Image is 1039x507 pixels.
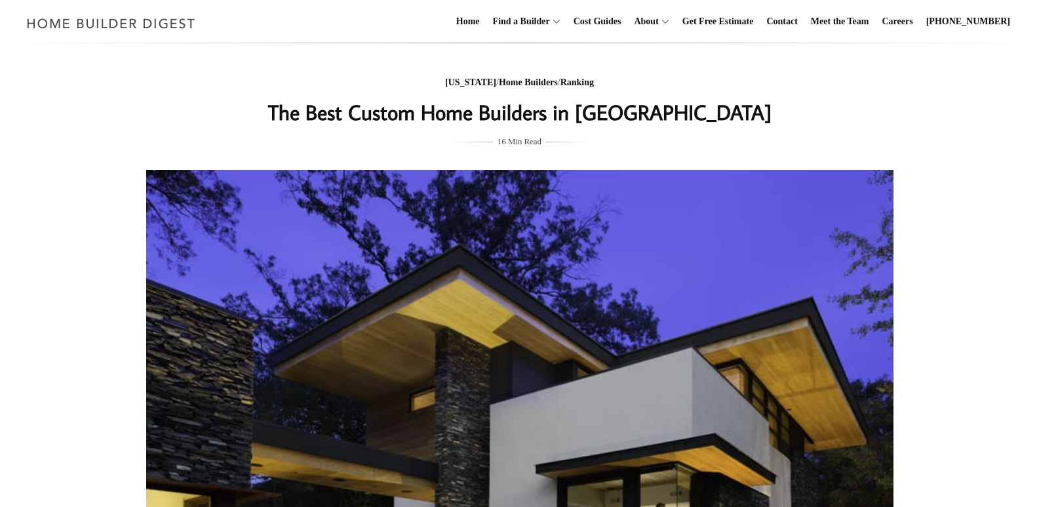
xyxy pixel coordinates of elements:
a: Meet the Team [806,1,874,43]
a: About [629,1,658,43]
a: Home Builders [499,77,558,87]
span: 16 Min Read [498,134,541,149]
a: Find a Builder [488,1,550,43]
a: [US_STATE] [445,77,496,87]
a: Careers [877,1,918,43]
h1: The Best Custom Home Builders in [GEOGRAPHIC_DATA] [258,96,781,128]
a: [PHONE_NUMBER] [921,1,1015,43]
a: Contact [761,1,802,43]
a: Get Free Estimate [677,1,759,43]
a: Ranking [560,77,594,87]
div: / / [258,75,781,91]
img: Home Builder Digest [21,10,201,36]
a: Cost Guides [568,1,627,43]
a: Home [451,1,485,43]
